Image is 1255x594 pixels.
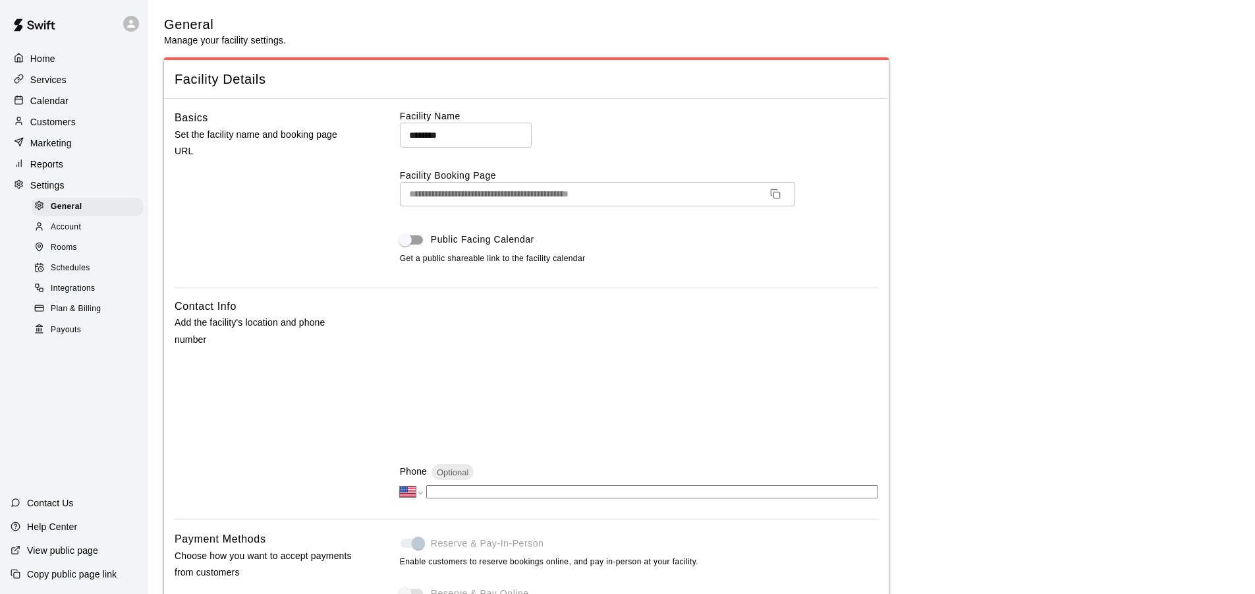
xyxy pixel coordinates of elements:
[27,496,74,510] p: Contact Us
[32,320,148,340] a: Payouts
[51,221,81,234] span: Account
[175,71,878,88] span: Facility Details
[30,115,76,129] p: Customers
[432,467,474,477] span: Optional
[11,70,138,90] a: Services
[11,91,138,111] a: Calendar
[30,52,55,65] p: Home
[400,556,878,569] span: Enable customers to reserve bookings online, and pay in-person at your facility.
[51,303,101,316] span: Plan & Billing
[27,544,98,557] p: View public page
[431,233,534,247] span: Public Facing Calendar
[51,241,77,254] span: Rooms
[32,300,143,318] div: Plan & Billing
[32,280,143,298] div: Integrations
[32,259,143,278] div: Schedules
[175,298,237,315] h6: Contact Info
[175,548,358,581] p: Choose how you want to accept payments from customers
[30,179,65,192] p: Settings
[32,198,143,216] div: General
[32,279,148,299] a: Integrations
[400,109,878,123] label: Facility Name
[51,200,82,214] span: General
[400,252,586,266] span: Get a public shareable link to the facility calendar
[11,133,138,153] a: Marketing
[175,127,358,160] p: Set the facility name and booking page URL
[175,531,266,548] h6: Payment Methods
[30,158,63,171] p: Reports
[32,218,143,237] div: Account
[30,136,72,150] p: Marketing
[431,537,544,550] span: Reserve & Pay-In-Person
[11,154,138,174] a: Reports
[175,314,358,347] p: Add the facility's location and phone number
[30,73,67,86] p: Services
[51,262,90,275] span: Schedules
[11,49,138,69] a: Home
[32,299,148,320] a: Plan & Billing
[32,258,148,279] a: Schedules
[30,94,69,107] p: Calendar
[27,568,117,581] p: Copy public page link
[397,295,881,446] iframe: Secure address input frame
[32,238,148,258] a: Rooms
[765,183,786,204] button: Copy URL
[11,112,138,132] a: Customers
[32,217,148,237] a: Account
[32,321,143,340] div: Payouts
[27,520,77,533] p: Help Center
[164,16,286,34] h5: General
[164,34,286,47] p: Manage your facility settings.
[400,169,878,182] label: Facility Booking Page
[51,324,81,337] span: Payouts
[32,196,148,217] a: General
[175,109,208,127] h6: Basics
[32,239,143,257] div: Rooms
[400,465,427,478] p: Phone
[51,282,96,295] span: Integrations
[11,175,138,195] a: Settings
